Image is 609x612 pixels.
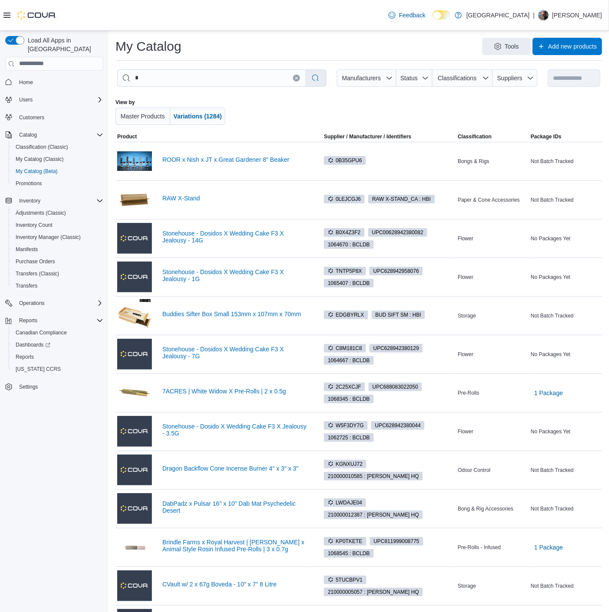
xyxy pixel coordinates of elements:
img: CVault w/ 2 x 67g Boveda - 10" x 7" 8 Litre [117,570,152,601]
span: 1068345 : BCLDB [324,395,374,403]
span: Operations [19,300,45,307]
span: Customers [16,112,103,123]
span: 210000005057 : BOB HQ [324,588,423,596]
span: Adjustments (Classic) [16,209,66,216]
a: Transfers [12,281,41,291]
span: BUD SIFT SM : HBI [372,311,425,319]
span: UPC688083022050 [369,383,422,391]
div: Flower [456,349,529,360]
span: Reports [12,352,103,362]
div: Supplier / Manufacturer / Identifiers [324,133,411,140]
span: Purchase Orders [12,256,103,267]
div: Flower [456,272,529,282]
span: My Catalog (Beta) [16,168,58,175]
span: Add new products [548,42,597,51]
span: 1 Package [534,389,563,397]
span: 1 Package [534,543,563,552]
span: Classification (Classic) [12,142,103,152]
p: [GEOGRAPHIC_DATA] [466,10,530,20]
div: Not Batch Tracked [529,156,602,167]
div: Flower [456,233,529,244]
img: DabPadz x Pulsar 16" x 10" Dab Mat Psychedelic Desert [117,493,152,524]
button: Inventory Manager (Classic) [9,231,107,243]
a: Feedback [385,7,429,24]
button: Operations [2,297,107,309]
label: View by [115,99,135,106]
span: Home [16,77,103,88]
span: My Catalog (Classic) [16,156,64,163]
span: 1068545 : BCLDB [324,549,374,558]
span: Manifests [12,244,103,255]
button: Variations (1284) [170,108,225,125]
div: Not Batch Tracked [529,581,602,591]
a: Dragon Backflow Cone Incense Burner 4" x 3" x 3" [162,465,308,472]
span: EDGBYRLX [328,311,364,319]
span: Promotions [16,180,42,187]
button: Reports [9,351,107,363]
a: Classification (Classic) [12,142,72,152]
div: Chris Clay [538,10,549,20]
span: Transfers [12,281,103,291]
span: Adjustments (Classic) [12,208,103,218]
span: Users [19,96,33,103]
span: UPC 628942380044 [375,422,421,429]
span: Transfers [16,282,37,289]
button: Transfers (Classic) [9,268,107,280]
span: My Catalog (Beta) [12,166,103,177]
img: Dragon Backflow Cone Incense Burner 4" x 3" x 3" [117,455,152,485]
button: Operations [16,298,48,308]
button: Purchase Orders [9,255,107,268]
a: Brindle Farms x Royal Harvest | [PERSON_NAME] x Animal Style Rosin Infused Pre-Rolls | 3 x 0.7g [162,539,308,553]
a: My Catalog (Classic) [12,154,67,164]
span: Dashboards [16,341,50,348]
a: ROOR x Nish x JT x Great Gardener 8" Beaker [162,156,308,163]
span: Package IDs [531,133,562,140]
a: My Catalog (Beta) [12,166,61,177]
span: C8M181C8 [328,344,362,352]
a: Adjustments (Classic) [12,208,69,218]
span: 0B35GPU6 [324,156,366,165]
span: Manifests [16,246,38,253]
span: B0X4Z3F2 [328,229,360,236]
span: Settings [19,383,38,390]
span: Reports [16,315,103,326]
div: Bongs & Rigs [456,156,529,167]
span: 1064667 : BCLDB [324,356,374,365]
span: 1068345 : BCLDB [328,395,370,403]
span: Inventory Manager (Classic) [16,234,81,241]
a: 7ACRES | White Widow X Pre-Rolls | 2 x 0.5g [162,388,308,395]
button: Inventory [2,195,107,207]
button: Promotions [9,177,107,190]
span: Home [19,79,33,86]
div: Not Batch Tracked [529,504,602,514]
span: 210000010585 : [PERSON_NAME] HQ [328,472,419,480]
button: Manufacturers [337,69,396,87]
span: BUD SIFT SM : HBI [375,311,421,319]
a: Purchase Orders [12,256,59,267]
span: Product [117,133,137,140]
span: Operations [16,298,103,308]
span: Inventory [19,197,40,204]
a: Dashboards [9,339,107,351]
div: Odour Control [456,465,529,475]
span: Feedback [399,11,425,20]
span: UPC00628942380082 [368,228,428,237]
span: UPC 811999008775 [374,537,419,545]
a: Canadian Compliance [12,327,70,338]
span: Classification [458,133,492,140]
img: RAW X-Stand [117,187,152,213]
span: Classification (Classic) [16,144,68,151]
button: Home [2,76,107,88]
button: My Catalog (Classic) [9,153,107,165]
img: Cova [17,11,56,20]
div: Bong & Rig Accessories [456,504,529,514]
a: Stonehouse - Dosido X Wedding Cake F3 X Jealousy - 3.5G [162,423,308,437]
span: Manufacturers [342,75,381,82]
img: ROOR x Nish x JT x Great Gardener 8" Beaker [117,151,152,171]
button: Classifications [432,69,493,87]
span: Dashboards [12,340,103,350]
span: Master Products [121,113,165,120]
img: Stonehouse - Dosidos X Wedding Cake F3 X Jealousy - 7G [117,339,152,369]
a: Customers [16,112,48,123]
span: Purchase Orders [16,258,55,265]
